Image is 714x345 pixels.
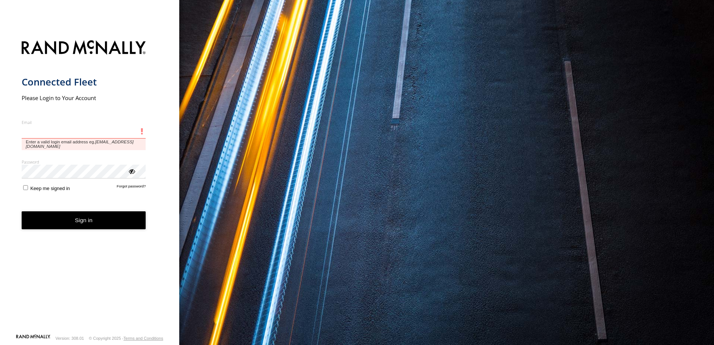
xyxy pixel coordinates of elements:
[22,39,146,58] img: Rand McNally
[117,184,146,191] a: Forgot password?
[56,336,84,341] div: Version: 308.01
[23,185,28,190] input: Keep me signed in
[22,211,146,230] button: Sign in
[16,335,50,342] a: Visit our Website
[89,336,163,341] div: © Copyright 2025 -
[124,336,163,341] a: Terms and Conditions
[22,94,146,102] h2: Please Login to Your Account
[22,139,146,150] span: Enter a valid login email address eg.
[128,167,135,175] div: ViewPassword
[26,140,134,149] em: [EMAIL_ADDRESS][DOMAIN_NAME]
[22,36,158,334] form: main
[22,76,146,88] h1: Connected Fleet
[22,119,146,125] label: Email
[22,159,146,165] label: Password
[30,186,70,191] span: Keep me signed in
